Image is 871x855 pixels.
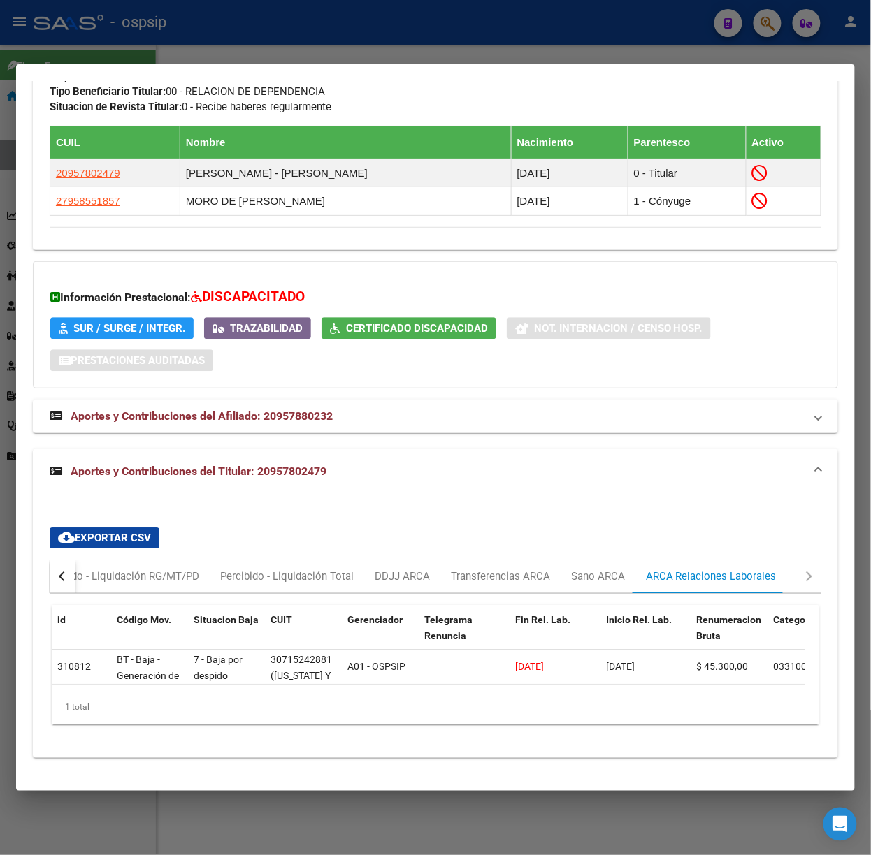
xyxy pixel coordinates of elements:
th: Parentesco [628,126,746,159]
th: Nacimiento [511,126,628,159]
span: BT - Baja - Generación de Clave [117,654,179,697]
button: SUR / SURGE / INTEGR. [50,317,194,339]
span: 20957802479 [56,167,120,179]
th: Activo [746,126,821,159]
div: Sano ARCA [571,569,625,584]
span: 310812 [57,661,91,672]
div: 1 total [52,689,819,724]
td: 0 - Titular [628,159,746,187]
td: 1 - Cónyuge [628,187,746,215]
span: 27958551857 [56,195,120,207]
div: Open Intercom Messenger [823,807,857,841]
span: Categoria [774,614,818,625]
span: Exportar CSV [58,532,151,544]
button: Trazabilidad [204,317,311,339]
th: Nombre [180,126,511,159]
span: Aportes y Contribuciones del Titular: 20957802479 [71,465,326,478]
span: 033100 [774,661,807,672]
span: Renumeracion Bruta [697,614,762,641]
span: Telegrama Renuncia [424,614,473,641]
span: Código Mov. [117,614,171,625]
div: Percibido - Liquidación RG/MT/PD [39,569,199,584]
strong: Situacion de Revista Titular: [50,101,182,113]
button: Certificado Discapacidad [322,317,496,339]
span: A01 - OSPSIP [347,661,405,672]
mat-expansion-panel-header: Aportes y Contribuciones del Afiliado: 20957880232 [33,400,838,433]
div: Aportes y Contribuciones del Titular: 20957802479 [33,494,838,758]
span: ([US_STATE] Y CORRIENTES S. A.) [271,670,331,713]
datatable-header-cell: Gerenciador [342,605,419,666]
span: SUR / SURGE / INTEGR. [73,322,185,335]
span: 0 - Recibe haberes regularmente [50,101,331,113]
mat-icon: cloud_download [58,529,75,546]
span: CUIT [271,614,292,625]
datatable-header-cell: Telegrama Renuncia [419,605,510,666]
datatable-header-cell: Código Mov. [111,605,188,666]
td: [DATE] [511,187,628,215]
datatable-header-cell: Situacion Baja [188,605,265,666]
button: Not. Internacion / Censo Hosp. [507,317,711,339]
button: Exportar CSV [50,527,159,548]
td: MORO DE [PERSON_NAME] [180,187,511,215]
div: Transferencias ARCA [451,569,550,584]
datatable-header-cell: CUIT [265,605,342,666]
td: [PERSON_NAME] - [PERSON_NAME] [180,159,511,187]
span: Inicio Rel. Lab. [606,614,672,625]
div: 30715242881 [271,652,332,668]
datatable-header-cell: Inicio Rel. Lab. [600,605,691,666]
span: 7 - Baja por despido [194,654,243,681]
span: Situacion Baja [194,614,259,625]
span: Fin Rel. Lab. [515,614,570,625]
span: $ 45.300,00 [697,661,749,672]
span: 00 - RELACION DE DEPENDENCIA [50,85,325,98]
td: [DATE] [511,159,628,187]
span: Not. Internacion / Censo Hosp. [534,322,703,335]
span: Certificado Discapacidad [346,322,488,335]
span: Aportes y Contribuciones del Afiliado: 20957880232 [71,409,333,423]
span: DISCAPACITADO [202,288,305,305]
div: ARCA Relaciones Laborales [646,569,777,584]
datatable-header-cell: Categoria [768,605,838,666]
div: DDJJ ARCA [375,569,430,584]
span: Trazabilidad [230,322,303,335]
div: Percibido - Liquidación Total [220,569,354,584]
span: [DATE] [606,661,635,672]
span: Gerenciador [347,614,403,625]
span: id [57,614,66,625]
datatable-header-cell: id [52,605,111,666]
button: Prestaciones Auditadas [50,349,213,371]
datatable-header-cell: Fin Rel. Lab. [510,605,600,666]
strong: Tipo Beneficiario Titular: [50,85,166,98]
th: CUIL [50,126,180,159]
span: Prestaciones Auditadas [71,354,205,367]
h3: Información Prestacional: [50,287,821,307]
span: [DATE] [515,661,544,672]
mat-expansion-panel-header: Aportes y Contribuciones del Titular: 20957802479 [33,449,838,494]
datatable-header-cell: Renumeracion Bruta [691,605,768,666]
